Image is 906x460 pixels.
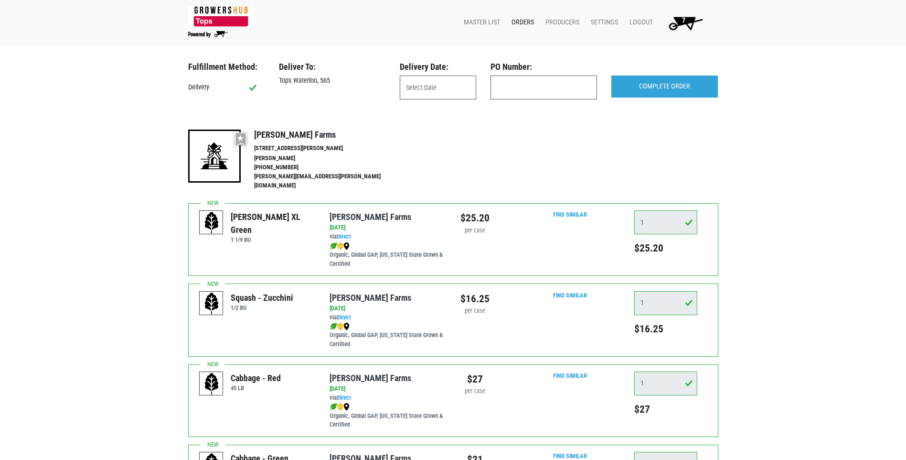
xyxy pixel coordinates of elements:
[188,62,265,72] h3: Fulfillment Method:
[622,13,657,32] a: Logout
[330,304,446,313] div: [DATE]
[538,13,583,32] a: Producers
[634,403,697,416] h5: $27
[330,223,446,232] div: [DATE]
[657,13,711,33] a: 7
[231,236,315,243] h6: 1 1/9 BU
[330,241,446,269] div: Organic, Global GAP, [US_STATE] State Grown & Certified
[330,403,337,411] img: leaf-e5c59151409436ccce96b2ca1b28e03c.png
[460,307,490,316] div: per case
[337,242,343,250] img: safety-e55c860ca8c00a9c171001a62a92dabd.png
[634,210,697,234] input: Qty
[231,384,281,392] h6: 45 LB
[330,293,411,303] a: [PERSON_NAME] Farms
[200,292,224,316] img: placeholder-variety-43d6402dacf2d531de610a020419775a.svg
[634,372,697,395] input: Qty
[400,76,476,99] input: Select Date
[337,403,343,411] img: safety-e55c860ca8c00a9c171001a62a92dabd.png
[279,62,385,72] h3: Deliver To:
[553,372,587,379] a: Find Similar
[490,62,597,72] h3: PO Number:
[682,16,685,24] span: 7
[456,13,504,32] a: Master List
[664,13,707,33] img: Cart
[231,372,281,384] div: Cabbage - Red
[504,13,538,32] a: Orders
[330,232,446,241] div: via
[188,130,241,182] img: 19-7441ae2ccb79c876ff41c34f3bd0da69.png
[460,210,490,226] div: $25.20
[634,323,697,335] h5: $16.25
[330,242,337,250] img: leaf-e5c59151409436ccce96b2ca1b28e03c.png
[343,323,350,330] img: map_marker-0e94453035b3232a4d21701695807de9.png
[330,323,337,330] img: leaf-e5c59151409436ccce96b2ca1b28e03c.png
[200,211,224,235] img: placeholder-variety-43d6402dacf2d531de610a020419775a.svg
[330,403,446,430] div: Organic, Global GAP, [US_STATE] State Grown & Certified
[272,76,393,86] div: Tops Waterloo, 565
[611,76,718,98] input: COMPLETE ORDER
[460,291,490,307] div: $16.25
[400,62,476,72] h3: Delivery Date:
[343,403,350,411] img: map_marker-0e94453035b3232a4d21701695807de9.png
[460,226,490,235] div: per case
[254,144,401,153] li: [STREET_ADDRESS][PERSON_NAME]
[634,242,697,254] h5: $25.20
[337,314,351,321] a: Direct
[553,452,587,460] a: Find Similar
[343,242,350,250] img: map_marker-0e94453035b3232a4d21701695807de9.png
[254,172,401,190] li: [PERSON_NAME][EMAIL_ADDRESS][PERSON_NAME][DOMAIN_NAME]
[553,292,587,299] a: Find Similar
[337,323,343,330] img: safety-e55c860ca8c00a9c171001a62a92dabd.png
[231,304,293,311] h6: 1/2 BU
[553,211,587,218] a: Find Similar
[330,322,446,349] div: Organic, Global GAP, [US_STATE] State Grown & Certified
[583,13,622,32] a: Settings
[330,384,446,394] div: [DATE]
[330,394,446,403] div: via
[254,154,401,163] li: [PERSON_NAME]
[188,31,228,38] img: Powered by Big Wheelbarrow
[254,163,401,172] li: [PHONE_NUMBER]
[200,372,224,396] img: placeholder-variety-43d6402dacf2d531de610a020419775a.svg
[254,130,401,140] h4: [PERSON_NAME] Farms
[231,210,315,236] div: [PERSON_NAME] XL Green
[330,313,446,322] div: via
[337,394,351,401] a: Direct
[337,233,351,240] a: Direct
[460,387,490,396] div: per case
[460,372,490,387] div: $27
[330,373,411,383] a: [PERSON_NAME] Farms
[634,291,697,315] input: Qty
[231,291,293,304] div: Squash - Zucchini
[188,6,255,27] img: 279edf242af8f9d49a69d9d2afa010fb.png
[330,212,411,222] a: [PERSON_NAME] Farms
